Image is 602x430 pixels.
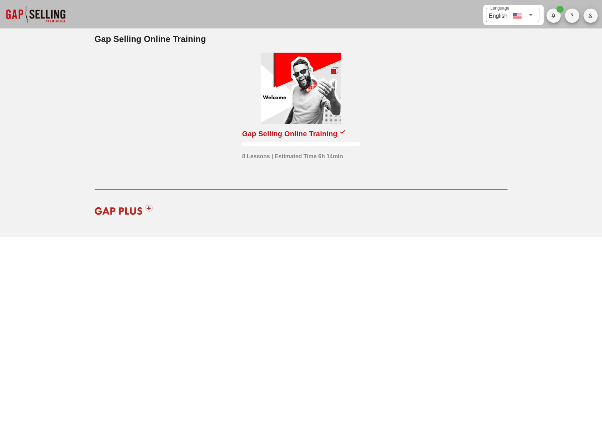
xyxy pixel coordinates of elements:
[556,6,564,13] span: Badge
[486,8,539,22] div: LanguageEnglish
[90,199,158,220] img: gap-plus-logo-red.svg
[490,6,509,11] label: Language
[95,33,508,46] h2: Gap Selling Online Training
[242,149,343,161] div: 8 Lessons | Estimated Time 6h 14min
[242,128,338,139] div: Gap Selling Online Training
[489,10,507,20] div: English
